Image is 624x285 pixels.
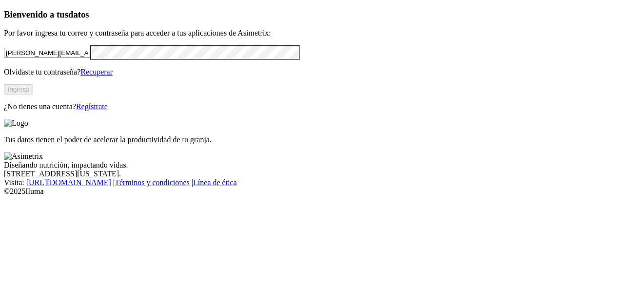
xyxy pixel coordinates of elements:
[193,178,237,187] a: Línea de ética
[115,178,190,187] a: Términos y condiciones
[4,152,43,161] img: Asimetrix
[4,135,620,144] p: Tus datos tienen el poder de acelerar la productividad de tu granja.
[26,178,111,187] a: [URL][DOMAIN_NAME]
[4,9,620,20] h3: Bienvenido a tus
[76,102,108,111] a: Regístrate
[4,187,620,196] div: © 2025 Iluma
[4,102,620,111] p: ¿No tienes una cuenta?
[4,84,33,95] button: Ingresa
[4,170,620,178] div: [STREET_ADDRESS][US_STATE].
[80,68,113,76] a: Recuperar
[68,9,89,19] span: datos
[4,119,28,128] img: Logo
[4,161,620,170] div: Diseñando nutrición, impactando vidas.
[4,68,620,76] p: Olvidaste tu contraseña?
[4,29,620,38] p: Por favor ingresa tu correo y contraseña para acceder a tus aplicaciones de Asimetrix:
[4,48,90,58] input: Tu correo
[4,178,620,187] div: Visita : | |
